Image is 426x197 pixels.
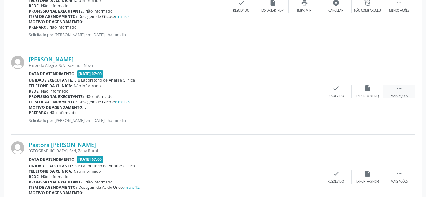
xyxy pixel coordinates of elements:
[29,157,76,162] b: Data de atendimento:
[85,105,86,110] span: .
[77,70,104,78] span: [DATE] 07:00
[78,185,140,190] span: Dosagem de Acido Urico
[396,170,403,177] i: 
[41,3,68,9] span: Não informado
[29,25,48,30] b: Preparo:
[41,174,68,179] span: Não informado
[41,89,68,94] span: Não informado
[356,179,379,184] div: Exportar (PDF)
[333,85,339,92] i: check
[328,9,343,13] div: Cancelar
[29,99,77,105] b: Item de agendamento:
[29,63,320,68] div: Fazenda Alegre, S/N, Fazenda Nova
[49,110,76,115] span: Não informado
[29,94,84,99] b: Profissional executante:
[75,163,135,169] span: S B Laboratorio de Analise Clinica
[85,190,86,195] span: .
[29,148,320,154] div: [GEOGRAPHIC_DATA], S/N, Zona Rural
[29,190,84,195] b: Motivo de agendamento:
[261,9,284,13] div: Exportar (PDF)
[356,94,379,98] div: Exportar (PDF)
[29,19,84,25] b: Motivo de agendamento:
[29,141,96,148] a: Pastora [PERSON_NAME]
[49,25,76,30] span: Não informado
[328,179,344,184] div: Resolvido
[29,9,84,14] b: Profissional executante:
[364,85,371,92] i: insert_drive_file
[297,9,311,13] div: Imprimir
[115,99,130,105] a: e mais 5
[29,179,84,185] b: Profissional executante:
[11,56,24,69] img: img
[29,3,40,9] b: Rede:
[29,174,40,179] b: Rede:
[11,141,24,154] img: img
[75,78,135,83] span: S B Laboratorio de Analise Clinica
[123,185,140,190] a: e mais 12
[74,169,101,174] span: Não informado
[328,94,344,98] div: Resolvido
[29,71,76,77] b: Data de atendimento:
[29,32,225,38] p: Solicitado por [PERSON_NAME] em [DATE] - há um dia
[333,170,339,177] i: check
[354,9,381,13] div: Não compareceu
[29,118,320,123] p: Solicitado por [PERSON_NAME] em [DATE] - há um dia
[85,179,112,185] span: Não informado
[396,85,403,92] i: 
[29,110,48,115] b: Preparo:
[29,185,77,190] b: Item de agendamento:
[29,56,74,63] a: [PERSON_NAME]
[233,9,249,13] div: Resolvido
[85,94,112,99] span: Não informado
[389,9,409,13] div: Menos ações
[74,83,101,89] span: Não informado
[78,14,130,19] span: Dosagem de Glicose
[364,170,371,177] i: insert_drive_file
[29,78,73,83] b: Unidade executante:
[115,14,130,19] a: e mais 4
[29,169,72,174] b: Telefone da clínica:
[29,14,77,19] b: Item de agendamento:
[85,19,86,25] span: .
[29,105,84,110] b: Motivo de agendamento:
[29,89,40,94] b: Rede:
[85,9,112,14] span: Não informado
[391,179,408,184] div: Mais ações
[391,94,408,98] div: Mais ações
[29,83,72,89] b: Telefone da clínica:
[77,156,104,163] span: [DATE] 07:00
[78,99,130,105] span: Dosagem de Glicose
[29,163,73,169] b: Unidade executante:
